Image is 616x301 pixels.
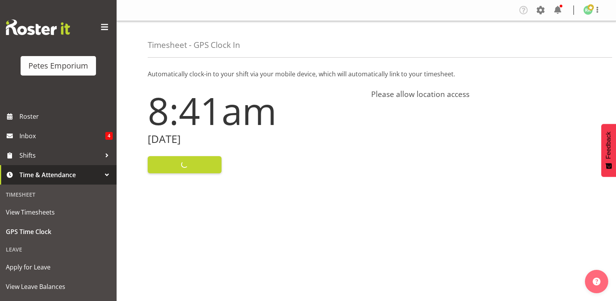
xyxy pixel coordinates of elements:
[6,206,111,218] span: View Timesheets
[2,187,115,202] div: Timesheet
[148,133,362,145] h2: [DATE]
[19,111,113,122] span: Roster
[605,132,612,159] span: Feedback
[2,241,115,257] div: Leave
[19,130,105,142] span: Inbox
[2,222,115,241] a: GPS Time Clock
[6,281,111,292] span: View Leave Balances
[148,40,240,49] h4: Timesheet - GPS Clock In
[105,132,113,140] span: 4
[148,69,585,79] p: Automatically clock-in to your shift via your mobile device, which will automatically link to you...
[2,257,115,277] a: Apply for Leave
[6,226,111,238] span: GPS Time Clock
[19,169,101,181] span: Time & Attendance
[6,19,70,35] img: Rosterit website logo
[593,278,600,285] img: help-xxl-2.png
[6,261,111,273] span: Apply for Leave
[19,150,101,161] span: Shifts
[583,5,593,15] img: ruth-robertson-taylor722.jpg
[2,277,115,296] a: View Leave Balances
[148,90,362,132] h1: 8:41am
[601,124,616,177] button: Feedback - Show survey
[28,60,88,72] div: Petes Emporium
[371,90,585,99] h4: Please allow location access
[2,202,115,222] a: View Timesheets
